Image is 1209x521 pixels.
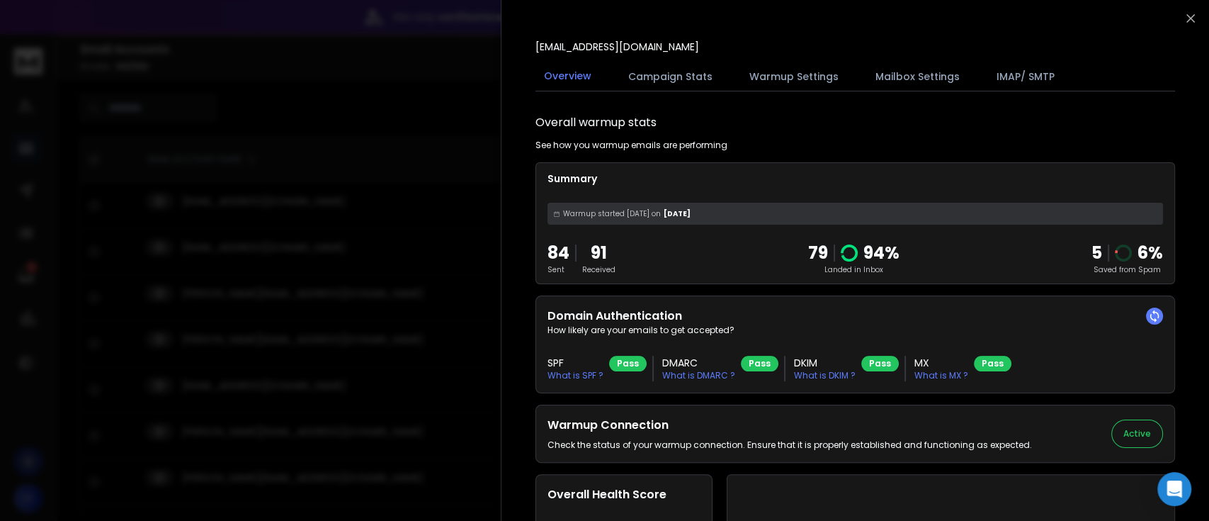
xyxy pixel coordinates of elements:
[1137,242,1163,264] p: 6 %
[662,370,735,381] p: What is DMARC ?
[808,242,828,264] p: 79
[1157,472,1191,506] div: Open Intercom Messenger
[535,60,600,93] button: Overview
[867,61,968,92] button: Mailbox Settings
[914,370,968,381] p: What is MX ?
[547,356,603,370] h3: SPF
[609,356,647,371] div: Pass
[535,140,727,151] p: See how you warmup emails are performing
[861,356,899,371] div: Pass
[988,61,1063,92] button: IMAP/ SMTP
[547,439,1032,451] p: Check the status of your warmup connection. Ensure that it is properly established and functionin...
[1091,241,1102,264] strong: 5
[535,114,657,131] h1: Overall warmup stats
[547,417,1032,434] h2: Warmup Connection
[547,308,1163,325] h2: Domain Authentication
[974,356,1011,371] div: Pass
[547,242,569,264] p: 84
[563,208,661,219] span: Warmup started [DATE] on
[620,61,721,92] button: Campaign Stats
[582,242,615,264] p: 91
[741,356,778,371] div: Pass
[914,356,968,370] h3: MX
[662,356,735,370] h3: DMARC
[547,264,569,275] p: Sent
[547,486,700,503] h2: Overall Health Score
[863,242,899,264] p: 94 %
[794,356,856,370] h3: DKIM
[1111,420,1163,448] button: Active
[1091,264,1163,275] p: Saved from Spam
[547,203,1163,225] div: [DATE]
[741,61,847,92] button: Warmup Settings
[547,172,1163,186] p: Summary
[547,325,1163,336] p: How likely are your emails to get accepted?
[535,40,699,54] p: [EMAIL_ADDRESS][DOMAIN_NAME]
[794,370,856,381] p: What is DKIM ?
[547,370,603,381] p: What is SPF ?
[582,264,615,275] p: Received
[808,264,899,275] p: Landed in Inbox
